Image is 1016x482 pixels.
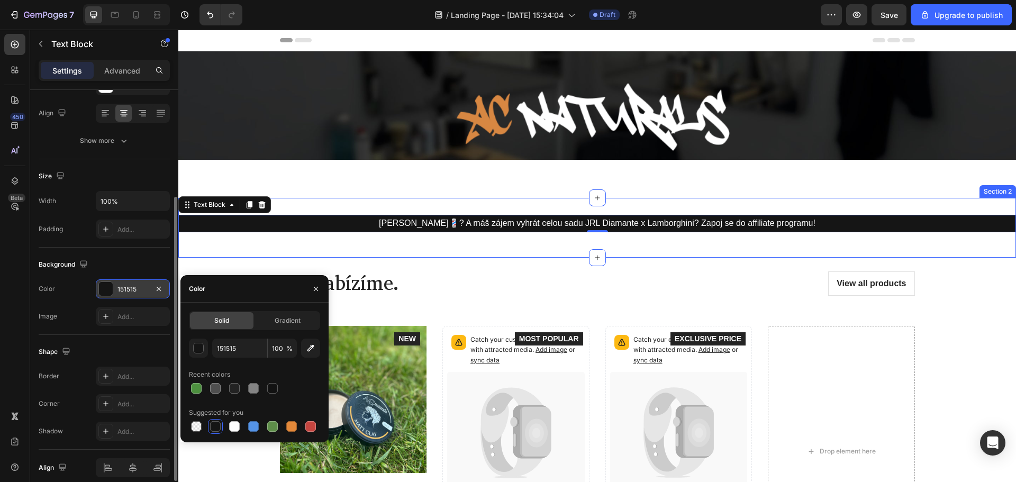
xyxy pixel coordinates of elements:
[102,241,411,267] h2: Co nabízíme.
[178,30,1016,482] iframe: Design area
[189,408,243,417] div: Suggested for you
[881,11,898,20] span: Save
[39,258,90,272] div: Background
[80,135,129,146] div: Show more
[451,10,564,21] span: Landing Page - [DATE] 15:34:04
[117,225,167,234] div: Add...
[275,316,301,325] span: Gradient
[104,65,140,76] p: Advanced
[39,312,57,321] div: Image
[189,284,205,294] div: Color
[292,305,402,336] p: Catch your customer's attention with attracted media.
[117,285,148,294] div: 151515
[117,312,167,322] div: Add...
[214,316,229,325] span: Solid
[39,461,69,475] div: Align
[216,303,242,316] a: NEW
[117,399,167,409] div: Add...
[259,53,586,125] img: gempages_568478665709454481-b0bfa5e1-10d8-4933-92a8-271ea436a37a.png
[337,303,405,316] a: MOST POPULAR
[39,169,67,184] div: Size
[650,242,736,266] a: View all products
[292,326,321,334] span: sync data
[52,65,82,76] p: Settings
[13,170,49,180] div: Text Block
[220,304,238,315] div: NEW
[39,284,55,294] div: Color
[920,10,1003,21] div: Upgrade to publish
[658,248,728,260] div: View all products
[199,4,242,25] div: Undo/Redo
[1,186,837,202] p: [PERSON_NAME]💈? A máš zájem vyhrát celou sadu JRL Diamante x Lamborghini? Zapoj se do affiliate p...
[39,106,68,121] div: Align
[4,4,79,25] button: 7
[39,426,63,436] div: Shadow
[39,399,60,408] div: Corner
[492,303,567,316] a: EXCLUSIVE PRICE
[39,371,59,381] div: Border
[520,316,552,324] span: Add image
[51,38,141,50] p: Text Block
[872,4,906,25] button: Save
[69,8,74,21] p: 7
[341,304,401,315] div: MOST POPULAR
[8,194,25,202] div: Beta
[455,326,484,334] span: sync data
[980,430,1005,456] div: Open Intercom Messenger
[286,344,293,353] span: %
[496,304,563,315] div: EXCLUSIVE PRICE
[455,305,565,336] p: Catch your customer's attention with attracted media.
[189,370,230,379] div: Recent colors
[117,427,167,436] div: Add...
[39,131,170,150] button: Show more
[600,10,615,20] span: Draft
[803,157,836,167] div: Section 2
[39,345,72,359] div: Shape
[911,4,1012,25] button: Upgrade to publish
[10,113,25,121] div: 450
[117,372,167,381] div: Add...
[39,224,63,234] div: Padding
[357,316,389,324] span: Add image
[641,417,697,426] div: Drop element here
[446,10,449,21] span: /
[212,339,267,358] input: Eg: FFFFFF
[39,196,56,206] div: Width
[96,192,169,211] input: Auto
